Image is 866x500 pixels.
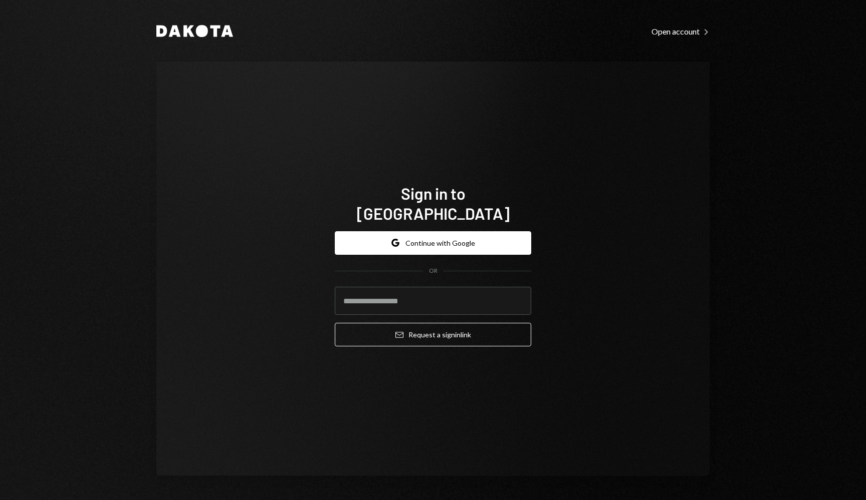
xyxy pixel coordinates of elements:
[652,27,710,37] div: Open account
[335,183,531,223] h1: Sign in to [GEOGRAPHIC_DATA]
[335,323,531,346] button: Request a signinlink
[335,231,531,255] button: Continue with Google
[429,267,438,275] div: OR
[652,26,710,37] a: Open account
